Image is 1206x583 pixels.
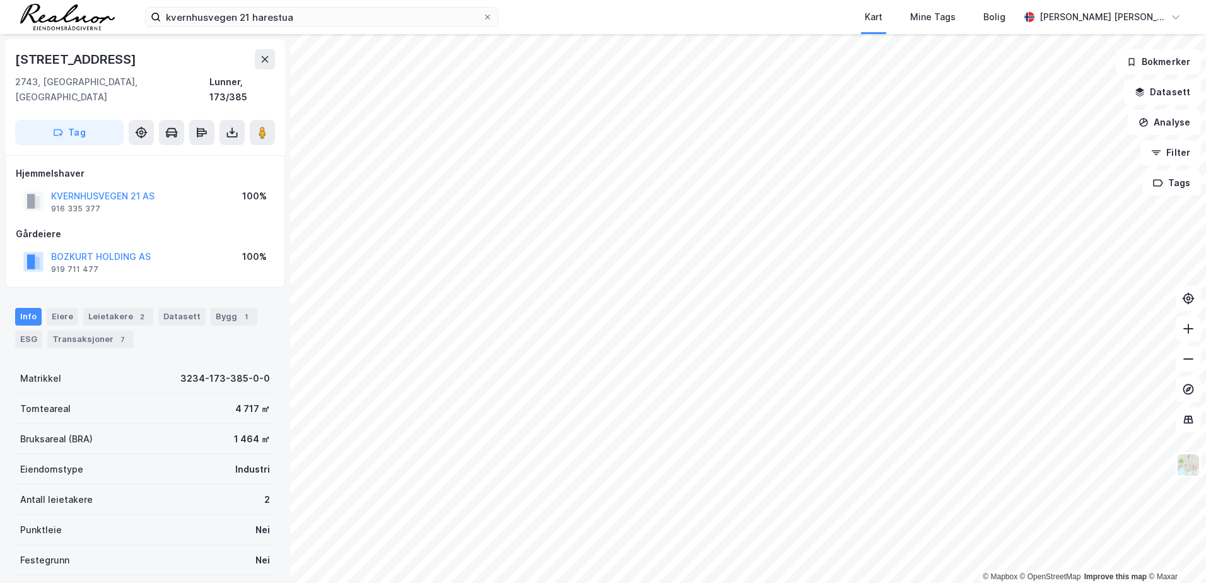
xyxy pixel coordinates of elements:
[20,462,83,477] div: Eiendomstype
[242,189,267,204] div: 100%
[20,492,93,507] div: Antall leietakere
[1140,140,1201,165] button: Filter
[865,9,882,25] div: Kart
[16,166,274,181] div: Hjemmelshaver
[15,120,124,145] button: Tag
[240,310,252,323] div: 1
[983,9,1005,25] div: Bolig
[1116,49,1201,74] button: Bokmerker
[20,522,62,538] div: Punktleie
[15,308,42,326] div: Info
[1176,453,1200,477] img: Z
[20,432,93,447] div: Bruksareal (BRA)
[20,401,71,416] div: Tomteareal
[234,432,270,447] div: 1 464 ㎡
[116,333,129,346] div: 7
[20,371,61,386] div: Matrikkel
[255,522,270,538] div: Nei
[158,308,206,326] div: Datasett
[20,4,115,30] img: realnor-logo.934646d98de889bb5806.png
[1142,170,1201,196] button: Tags
[1039,9,1166,25] div: [PERSON_NAME] [PERSON_NAME]
[1020,572,1081,581] a: OpenStreetMap
[136,310,148,323] div: 2
[51,264,98,274] div: 919 711 477
[910,9,956,25] div: Mine Tags
[1084,572,1147,581] a: Improve this map
[47,308,78,326] div: Eiere
[235,462,270,477] div: Industri
[1124,79,1201,105] button: Datasett
[1143,522,1206,583] iframe: Chat Widget
[161,8,483,26] input: Søk på adresse, matrikkel, gårdeiere, leietakere eller personer
[264,492,270,507] div: 2
[255,553,270,568] div: Nei
[16,227,274,242] div: Gårdeiere
[242,249,267,264] div: 100%
[15,74,209,105] div: 2743, [GEOGRAPHIC_DATA], [GEOGRAPHIC_DATA]
[211,308,257,326] div: Bygg
[983,572,1017,581] a: Mapbox
[83,308,153,326] div: Leietakere
[15,49,139,69] div: [STREET_ADDRESS]
[180,371,270,386] div: 3234-173-385-0-0
[47,331,134,348] div: Transaksjoner
[20,553,69,568] div: Festegrunn
[209,74,275,105] div: Lunner, 173/385
[1128,110,1201,135] button: Analyse
[1143,522,1206,583] div: Kontrollprogram for chat
[15,331,42,348] div: ESG
[51,204,100,214] div: 916 335 377
[235,401,270,416] div: 4 717 ㎡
